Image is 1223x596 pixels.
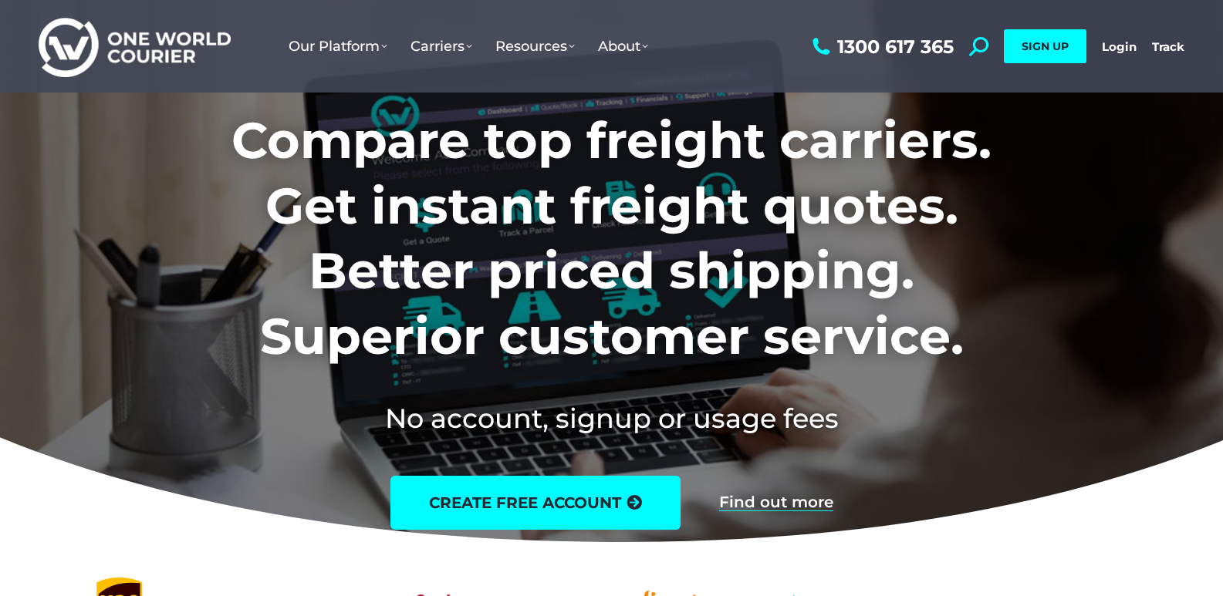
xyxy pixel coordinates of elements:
[399,22,484,70] a: Carriers
[1022,39,1069,53] span: SIGN UP
[495,38,575,55] span: Resources
[130,399,1093,437] h2: No account, signup or usage fees
[1102,39,1137,54] a: Login
[277,22,399,70] a: Our Platform
[1004,29,1086,63] a: SIGN UP
[598,38,648,55] span: About
[410,38,472,55] span: Carriers
[39,15,231,78] img: One World Courier
[130,108,1093,369] h1: Compare top freight carriers. Get instant freight quotes. Better priced shipping. Superior custom...
[484,22,586,70] a: Resources
[719,494,833,511] a: Find out more
[390,476,681,530] a: create free account
[586,22,660,70] a: About
[809,37,954,56] a: 1300 617 365
[289,38,387,55] span: Our Platform
[1152,39,1184,54] a: Track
